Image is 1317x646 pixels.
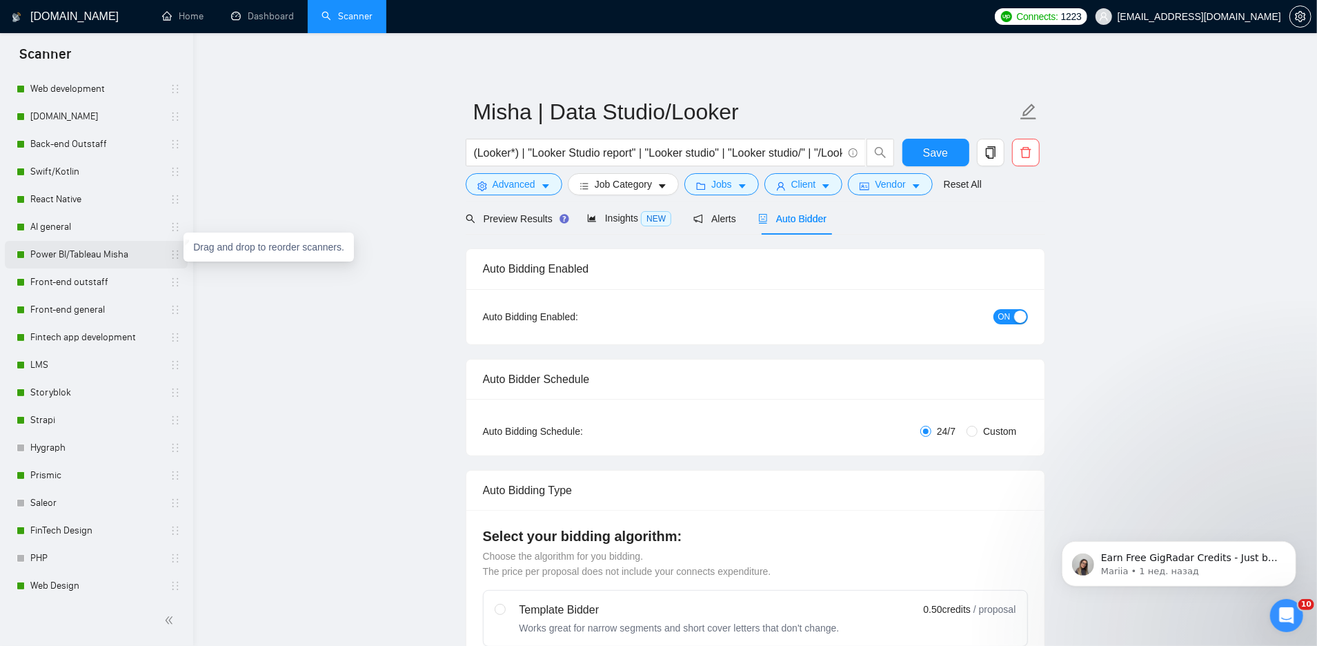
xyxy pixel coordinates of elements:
[758,213,826,224] span: Auto Bidder
[483,360,1028,399] div: Auto Bidder Schedule
[1012,139,1040,166] button: delete
[867,139,894,166] button: search
[164,614,178,627] span: double-left
[466,213,565,224] span: Preview Results
[944,177,982,192] a: Reset All
[170,277,181,288] span: holder
[30,572,161,600] a: Web Design
[568,173,679,195] button: barsJob Categorycaret-down
[998,309,1011,324] span: ON
[30,434,161,462] a: Hygraph
[595,177,652,192] span: Job Category
[693,213,736,224] span: Alerts
[1298,599,1314,610] span: 10
[483,471,1028,510] div: Auto Bidding Type
[170,498,181,509] span: holder
[641,211,671,226] span: NEW
[170,249,181,260] span: holder
[30,407,161,434] a: Strapi
[30,103,161,130] a: [DOMAIN_NAME]
[684,173,759,195] button: folderJobscaret-down
[483,551,771,577] span: Choose the algorithm for you bidding. The price per proposal does not include your connects expen...
[170,580,181,591] span: holder
[466,173,562,195] button: settingAdvancedcaret-down
[1099,12,1109,21] span: user
[231,10,294,22] a: dashboardDashboard
[1016,9,1058,24] span: Connects:
[493,177,535,192] span: Advanced
[791,177,816,192] span: Client
[321,10,373,22] a: searchScanner
[902,139,969,166] button: Save
[978,424,1022,439] span: Custom
[170,332,181,343] span: holder
[541,181,551,191] span: caret-down
[911,181,921,191] span: caret-down
[170,442,181,453] span: holder
[170,111,181,122] span: holder
[170,194,181,205] span: holder
[1001,11,1012,22] img: upwork-logo.png
[30,130,161,158] a: Back-end Outstaff
[924,602,971,617] span: 0.50 credits
[587,213,671,224] span: Insights
[170,553,181,564] span: holder
[977,139,1004,166] button: copy
[483,424,664,439] div: Auto Bidding Schedule:
[711,177,732,192] span: Jobs
[170,84,181,95] span: holder
[764,173,843,195] button: userClientcaret-down
[473,95,1017,129] input: Scanner name...
[483,527,1028,546] h4: Select your bidding algorithm:
[1289,11,1311,22] a: setting
[1289,6,1311,28] button: setting
[170,360,181,371] span: holder
[170,222,181,233] span: holder
[30,324,161,351] a: Fintech app development
[1041,512,1317,609] iframe: Intercom notifications сообщение
[30,517,161,545] a: FinTech Design
[867,146,893,159] span: search
[466,214,475,224] span: search
[170,304,181,315] span: holder
[587,213,597,223] span: area-chart
[657,181,667,191] span: caret-down
[558,213,571,225] div: Tooltip anchor
[483,249,1028,288] div: Auto Bidding Enabled
[821,181,831,191] span: caret-down
[973,603,1016,616] span: / proposal
[848,173,932,195] button: idcardVendorcaret-down
[696,181,706,191] span: folder
[30,545,161,572] a: PHP
[483,309,664,324] div: Auto Bidding Enabled:
[170,525,181,536] span: holder
[30,186,161,213] a: React Native
[1290,11,1311,22] span: setting
[30,462,161,489] a: Prismic
[30,158,161,186] a: Swift/Kotlin
[931,424,961,439] span: 24/7
[875,177,905,192] span: Vendor
[30,268,161,296] a: Front-end outstaff
[519,602,840,618] div: Template Bidder
[30,351,161,379] a: LMS
[162,10,204,22] a: homeHome
[170,415,181,426] span: holder
[860,181,869,191] span: idcard
[170,387,181,398] span: holder
[776,181,786,191] span: user
[30,379,161,407] a: Storyblok
[474,144,842,161] input: Search Freelance Jobs...
[184,233,354,262] div: Drag and drop to reorder scanners.
[8,44,82,73] span: Scanner
[580,181,589,191] span: bars
[923,144,948,161] span: Save
[978,146,1004,159] span: copy
[1061,9,1082,24] span: 1223
[519,621,840,635] div: Works great for narrow segments and short cover letters that don't change.
[477,181,487,191] span: setting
